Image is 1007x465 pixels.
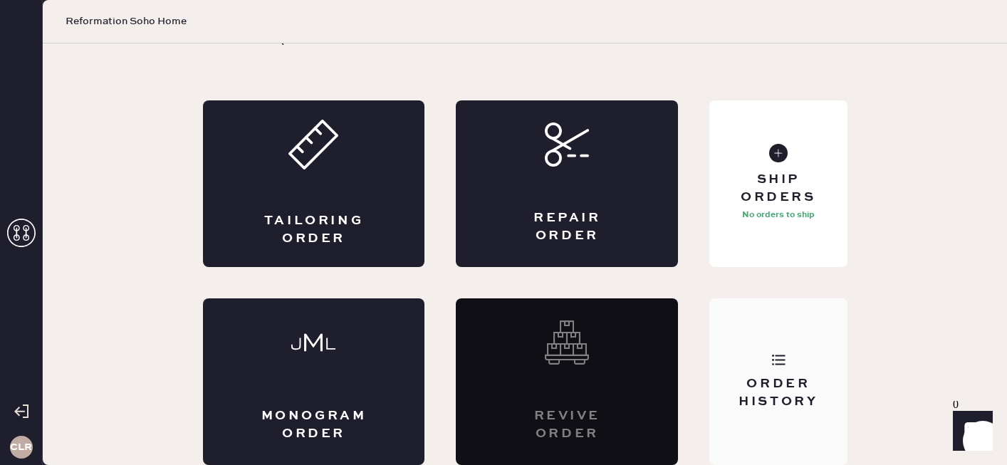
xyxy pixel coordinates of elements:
span: Reformation Soho Home [66,14,187,28]
div: Revive order [513,407,621,443]
p: No orders to ship [742,207,815,224]
iframe: Front Chat [939,401,1001,462]
div: Tailoring Order [260,212,368,248]
h3: CLR [10,442,32,452]
div: Repair Order [513,209,621,245]
div: Interested? Contact us at care@hemster.co [456,298,678,465]
div: Order History [721,375,835,411]
div: Monogram Order [260,407,368,443]
div: Ship Orders [721,171,835,207]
